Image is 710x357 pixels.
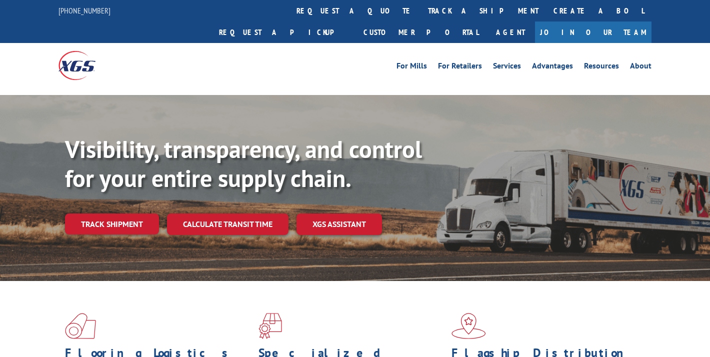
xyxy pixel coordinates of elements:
[486,21,535,43] a: Agent
[296,213,382,235] a: XGS ASSISTANT
[396,62,427,73] a: For Mills
[535,21,651,43] a: Join Our Team
[211,21,356,43] a: Request a pickup
[532,62,573,73] a: Advantages
[356,21,486,43] a: Customer Portal
[258,313,282,339] img: xgs-icon-focused-on-flooring-red
[65,313,96,339] img: xgs-icon-total-supply-chain-intelligence-red
[167,213,288,235] a: Calculate transit time
[584,62,619,73] a: Resources
[65,213,159,234] a: Track shipment
[493,62,521,73] a: Services
[58,5,110,15] a: [PHONE_NUMBER]
[451,313,486,339] img: xgs-icon-flagship-distribution-model-red
[65,133,422,193] b: Visibility, transparency, and control for your entire supply chain.
[438,62,482,73] a: For Retailers
[630,62,651,73] a: About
